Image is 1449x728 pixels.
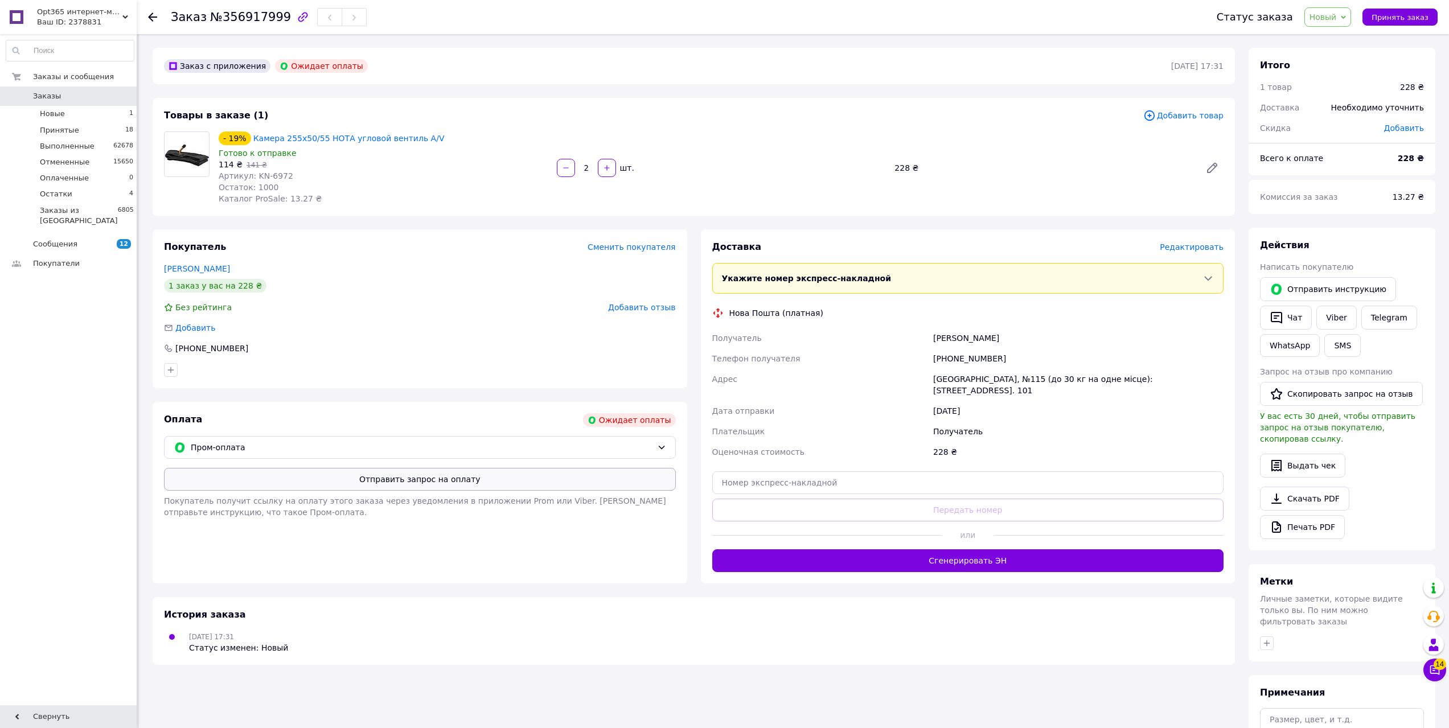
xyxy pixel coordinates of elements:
[113,157,133,167] span: 15650
[275,59,368,73] div: Ожидает оплаты
[117,239,131,249] span: 12
[40,109,65,119] span: Новые
[6,40,134,61] input: Поиск
[1362,9,1438,26] button: Принять заказ
[219,183,278,192] span: Остаток: 1000
[247,161,267,169] span: 141 ₴
[890,160,1196,176] div: 228 ₴
[113,141,133,151] span: 62678
[1201,157,1224,179] a: Редактировать
[164,264,230,273] a: [PERSON_NAME]
[931,369,1226,401] div: [GEOGRAPHIC_DATA], №115 (до 30 кг на одне місце): [STREET_ADDRESS]. 101
[1384,124,1424,133] span: Добавить
[942,529,994,541] span: или
[1400,81,1424,93] div: 228 ₴
[33,258,80,269] span: Покупатели
[712,354,801,363] span: Телефон получателя
[40,141,95,151] span: Выполненные
[164,59,270,73] div: Заказ с приложения
[219,194,322,203] span: Каталог ProSale: 13.27 ₴
[1260,382,1423,406] button: Скопировать запрос на отзыв
[588,242,675,252] span: Сменить покупателя
[40,189,72,199] span: Остатки
[171,10,207,24] span: Заказ
[219,160,243,169] span: 114 ₴
[129,109,133,119] span: 1
[608,303,675,312] span: Добавить отзыв
[165,132,209,176] img: Камера 255x50/55 НОТА угловой вентиль A/V
[40,157,89,167] span: Отмененные
[1260,576,1293,587] span: Метки
[726,307,826,319] div: Нова Пошта (платная)
[931,421,1226,442] div: Получатель
[253,134,445,143] a: Камера 255x50/55 НОТА угловой вентиль A/V
[1260,103,1299,112] span: Доставка
[37,17,137,27] div: Ваш ID: 2378831
[175,323,215,332] span: Добавить
[1423,659,1446,681] button: Чат с покупателем14
[1260,262,1353,272] span: Написать покупателю
[33,239,77,249] span: Сообщения
[1260,515,1345,539] a: Печать PDF
[1260,60,1290,71] span: Итого
[164,110,268,121] span: Товары в заказе (1)
[33,72,114,82] span: Заказы и сообщения
[1310,13,1337,22] span: Новый
[219,171,293,180] span: Артикул: KN-6972
[129,189,133,199] span: 4
[1372,13,1429,22] span: Принять заказ
[712,471,1224,494] input: Номер экспресс-накладной
[1260,83,1292,92] span: 1 товар
[164,609,246,620] span: История заказа
[1260,124,1291,133] span: Скидка
[1260,306,1312,330] button: Чат
[1324,95,1431,120] div: Необходимо уточнить
[1260,594,1403,626] span: Личные заметки, которые видите только вы. По ним можно фильтровать заказы
[1160,242,1224,252] span: Редактировать
[1398,154,1424,163] b: 228 ₴
[712,549,1224,572] button: Сгенерировать ЭН
[175,303,232,312] span: Без рейтинга
[712,375,737,384] span: Адрес
[1260,367,1393,376] span: Запрос на отзыв про компанию
[931,328,1226,348] div: [PERSON_NAME]
[33,91,61,101] span: Заказы
[1434,659,1446,670] span: 14
[712,406,775,416] span: Дата отправки
[37,7,122,17] span: Opt365 интернет-магазин
[1260,487,1349,511] a: Скачать PDF
[1260,454,1345,478] button: Выдать чек
[189,642,288,653] div: Статус изменен: Новый
[931,401,1226,421] div: [DATE]
[1260,687,1325,698] span: Примечания
[164,414,202,425] span: Оплата
[40,205,118,226] span: Заказы из [GEOGRAPHIC_DATA]
[1260,154,1323,163] span: Всего к оплате
[1260,240,1310,250] span: Действия
[40,173,89,183] span: Оплаченные
[712,241,762,252] span: Доставка
[931,348,1226,369] div: [PHONE_NUMBER]
[617,162,635,174] div: шт.
[1260,192,1338,201] span: Комиссия за заказ
[125,125,133,135] span: 18
[191,441,652,454] span: Пром-оплата
[1393,192,1424,201] span: 13.27 ₴
[129,173,133,183] span: 0
[1260,334,1320,357] a: WhatsApp
[712,427,765,436] span: Плательщик
[1361,306,1417,330] a: Telegram
[1260,277,1396,301] button: Отправить инструкцию
[219,131,251,145] div: - 19%
[1260,412,1415,443] span: У вас есть 30 дней, чтобы отправить запрос на отзыв покупателю, скопировав ссылку.
[1171,61,1224,71] time: [DATE] 17:31
[118,205,134,226] span: 6805
[164,241,226,252] span: Покупатель
[174,343,249,354] div: [PHONE_NUMBER]
[712,334,762,343] span: Получатель
[40,125,79,135] span: Принятые
[219,149,297,158] span: Готово к отправке
[712,447,805,456] span: Оценочная стоимость
[1316,306,1356,330] a: Viber
[164,279,266,293] div: 1 заказ у вас на 228 ₴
